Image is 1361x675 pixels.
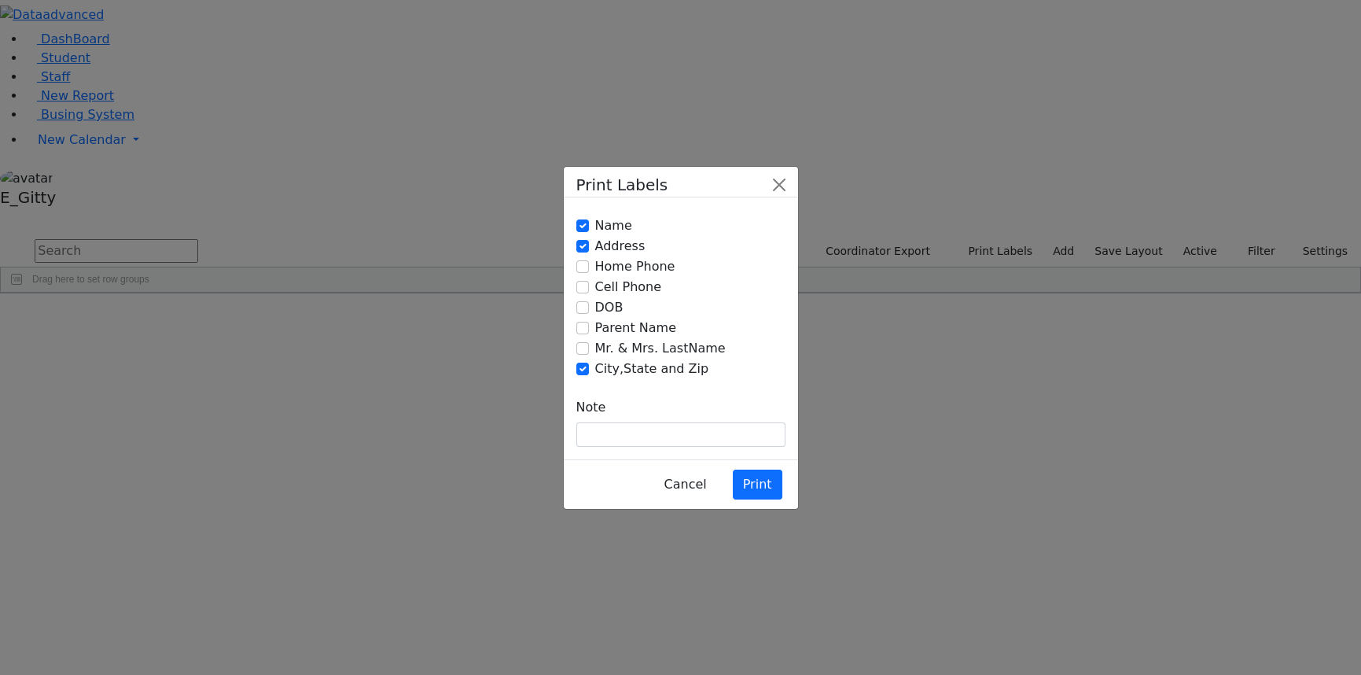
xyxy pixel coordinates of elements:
[595,360,709,378] label: City,State and Zip
[576,173,668,197] h5: Print Labels
[733,470,782,500] button: Print
[595,278,662,297] label: Cell Phone
[595,339,726,358] label: Mr. & Mrs. LastName
[595,257,675,276] label: Home Phone
[576,393,606,422] label: Note
[595,216,632,235] label: Name
[595,298,623,317] label: DOB
[767,172,792,197] button: Close
[653,470,716,500] button: Cancel
[595,319,677,337] label: Parent Name
[595,237,646,256] label: Address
